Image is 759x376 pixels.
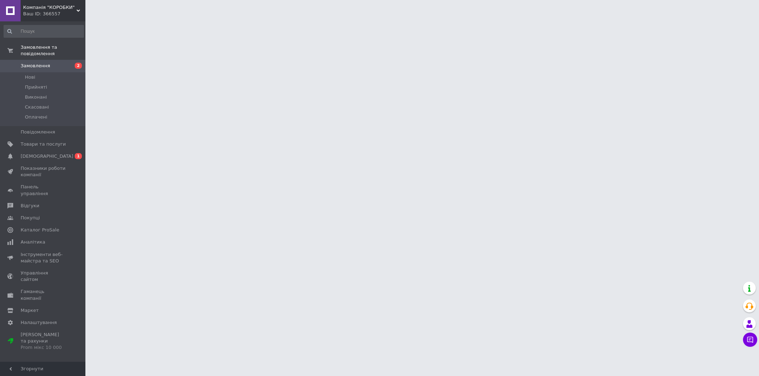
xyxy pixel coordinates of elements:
[21,270,66,283] span: Управління сайтом
[25,74,35,80] span: Нові
[75,153,82,159] span: 1
[21,153,73,160] span: [DEMOGRAPHIC_DATA]
[21,344,66,351] div: Prom мікс 10 000
[25,94,47,100] span: Виконані
[25,114,47,120] span: Оплачені
[21,44,85,57] span: Замовлення та повідомлення
[21,239,45,245] span: Аналітика
[23,4,77,11] span: Компанія "КОРОБКИ"
[75,63,82,69] span: 2
[21,319,57,326] span: Налаштування
[21,215,40,221] span: Покупці
[21,288,66,301] span: Гаманець компанії
[4,25,84,38] input: Пошук
[25,104,49,110] span: Скасовані
[21,63,50,69] span: Замовлення
[21,251,66,264] span: Інструменти веб-майстра та SEO
[21,129,55,135] span: Повідомлення
[21,307,39,314] span: Маркет
[21,227,59,233] span: Каталог ProSale
[23,11,85,17] div: Ваш ID: 366557
[743,333,757,347] button: Чат з покупцем
[25,84,47,90] span: Прийняті
[21,203,39,209] span: Відгуки
[21,141,66,147] span: Товари та послуги
[21,331,66,351] span: [PERSON_NAME] та рахунки
[21,165,66,178] span: Показники роботи компанії
[21,184,66,197] span: Панель управління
